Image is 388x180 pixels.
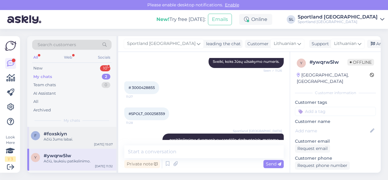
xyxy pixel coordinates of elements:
span: Seen ✓ 11:26 [259,68,282,73]
div: Archived [33,107,51,113]
div: Look Here [5,134,16,162]
img: Askly Logo [5,41,16,51]
div: Customer information [295,90,376,96]
span: 11:27 [126,94,149,99]
input: Add a tag [295,107,376,116]
div: 10 [100,65,110,71]
span: Offline [347,59,374,66]
span: Sveiki, koks Jūsų užsakymo numeris. [213,59,279,64]
div: Support [309,41,329,47]
div: Ačiū Jums labai. [44,137,113,142]
span: f [34,133,37,138]
div: All [32,53,39,61]
div: Ačiū, lauksiu patikslinimo. [44,158,113,164]
div: AI Assistant [33,90,56,97]
div: Request phone number [295,161,350,170]
button: Emails [208,14,232,25]
p: Customer phone [295,155,376,161]
p: Customer name [295,118,376,125]
div: Team chats [33,82,56,88]
div: Web [63,53,73,61]
div: New [33,65,42,71]
div: Online [239,14,272,25]
span: Lithuanian [274,40,296,47]
div: Request email [295,144,330,153]
p: Customer email [295,138,376,144]
div: # ywqrw5lw [309,59,347,66]
div: My chats [33,74,52,80]
span: #SPOLT_000258359 [129,111,165,116]
div: Private note [124,160,160,168]
div: 2 [102,74,110,80]
span: Enable [223,2,241,8]
div: leading the chat [204,41,241,47]
b: New! [156,16,169,22]
div: All [33,99,38,105]
span: Lithuanian [334,40,356,47]
span: Send [266,161,281,167]
div: [DATE] 11:32 [95,164,113,168]
span: Sportland [GEOGRAPHIC_DATA] [233,129,282,133]
span: y [300,61,303,65]
a: Sportland [GEOGRAPHIC_DATA]Sportland [GEOGRAPHIC_DATA] [298,15,384,24]
span: #ywqrw5lw [44,153,71,158]
span: y [34,155,37,160]
span: Search customers [38,42,76,48]
span: My chats [64,118,80,123]
div: Try free [DATE]: [156,16,206,23]
span: Sportland [GEOGRAPHIC_DATA] [127,40,196,47]
div: 1 / 3 [5,156,16,162]
div: Sportland [GEOGRAPHIC_DATA] [298,19,378,24]
span: 11:28 [126,121,149,125]
span: pasitikslinsime duomenis su sandėlio darbuotojais, matome, jog užsakymas turėjo būti pilnai prist... [167,138,280,164]
div: Sportland [GEOGRAPHIC_DATA] [298,15,378,19]
div: 0 [102,82,110,88]
input: Add name [295,127,369,134]
div: Customer [245,41,269,47]
div: [GEOGRAPHIC_DATA], [GEOGRAPHIC_DATA] [297,72,370,85]
div: [DATE] 15:07 [94,142,113,147]
p: Visited pages [295,172,376,178]
div: Socials [97,53,112,61]
span: # 3000428855 [129,85,155,90]
div: SL [287,15,295,24]
span: #foxskiyn [44,131,67,137]
p: Customer tags [295,99,376,106]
